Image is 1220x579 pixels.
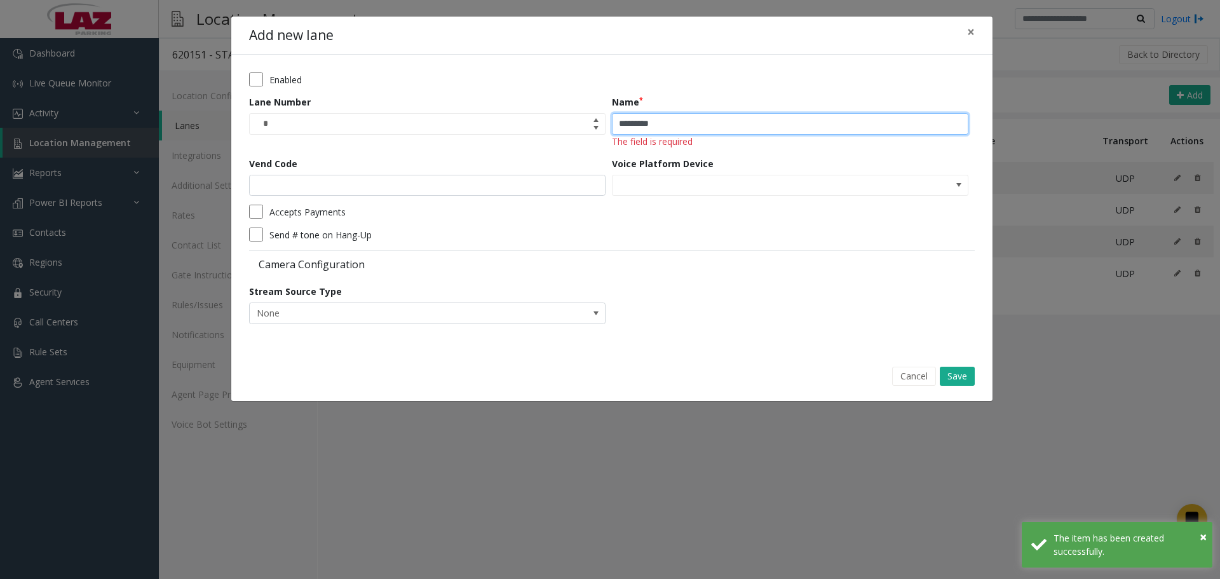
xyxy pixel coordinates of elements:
[269,228,372,242] label: Send # tone on Hang-Up
[250,303,534,324] span: None
[249,95,311,109] label: Lane Number
[613,175,897,196] input: NO DATA FOUND
[587,114,605,124] span: Increase value
[1054,531,1203,558] div: The item has been created successfully.
[1200,528,1207,545] span: ×
[612,135,693,147] span: The field is required
[967,23,975,41] span: ×
[249,25,334,46] h4: Add new lane
[587,124,605,134] span: Decrease value
[612,157,714,170] label: Voice Platform Device
[940,367,975,386] button: Save
[612,95,643,109] label: Name
[269,73,302,86] label: Enabled
[249,285,342,298] label: Stream Source Type
[249,157,297,170] label: Vend Code
[269,205,346,219] label: Accepts Payments
[892,367,936,386] button: Cancel
[249,257,609,271] label: Camera Configuration
[958,17,984,48] button: Close
[1200,528,1207,547] button: Close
